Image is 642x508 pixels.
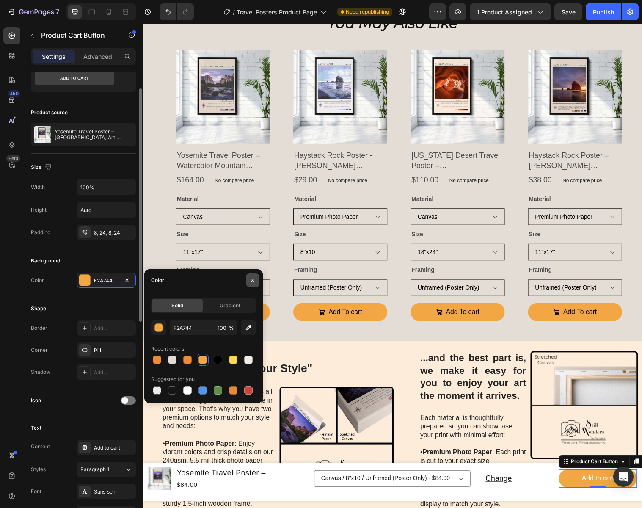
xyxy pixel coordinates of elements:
button: Publish [586,3,621,20]
legend: Framing [34,244,59,257]
div: Color [151,276,164,284]
strong: "Materials To Fit Your Style" [20,344,173,357]
p: No compare price [427,157,467,162]
p: No compare price [312,157,352,162]
button: Add To cart [34,284,130,303]
span: Solid [171,302,183,309]
span: 1 product assigned [477,8,532,17]
a: Haystack Rock Poster - Cannon Beach Art | Oregon Coast Watercolor Travel Print [153,26,249,122]
legend: Material [153,172,177,185]
div: Product source [31,109,68,116]
p: No compare price [73,157,113,162]
span: Travel Posters Product Page [237,8,317,17]
img: gempages_552414948400039032-2e2e3618-e855-4c8c-a865-a1aecd82fec5.jpg [139,369,256,486]
button: 7 [3,3,63,20]
legend: Framing [392,244,417,257]
div: Border [31,324,47,332]
span: Need republishing [346,8,389,16]
p: Advanced [83,52,112,61]
button: 1 product assigned [470,3,551,20]
div: Text [31,424,41,432]
h2: Haystack Rock Poster – [PERSON_NAME][GEOGRAPHIC_DATA] Art | [US_STATE][GEOGRAPHIC_DATA] Print & C... [392,129,488,150]
img: gempages_552414948400039032-7960ff69-4716-4503-a13a-875fa2e72ada.jpg [394,333,504,443]
div: Add to cart [94,444,134,452]
div: Recent colors [151,345,184,353]
h2: Haystack Rock Poster - [PERSON_NAME][GEOGRAPHIC_DATA] Art | [US_STATE] Coast Watercolor Travel Print [153,129,249,150]
input: Auto [77,202,135,218]
div: $38.00 [392,154,417,165]
legend: Framing [153,244,178,257]
a: Yosemite Travel Poster – Watercolor Mountain Poster With El Capitan Sunset Landscape [34,26,130,122]
button: <p><u>Change</u></p> [339,453,386,472]
span: Save [562,8,576,16]
button: Add To cart [273,284,368,303]
p: • : Enjoy vibrant colors and crisp details on our 240gsm, 9.5 mil thick photo paper with a luster... [20,414,135,458]
div: Beta [6,155,20,162]
div: Font [31,488,41,495]
strong: Premium Photo Paper [285,432,355,439]
span: % [229,324,234,332]
p: Settings [42,52,66,61]
p: • : Each print is cut to your exact size specifications, making it simple to frame and hang. The ... [282,432,390,494]
div: Product Cart Button [434,442,485,449]
div: Pill [94,347,134,354]
div: Publish [593,8,614,17]
button: Add To cart [392,284,488,303]
strong: Premium Photo Paper [23,423,94,431]
input: Eg: FFFFFF [170,320,214,335]
div: Add... [94,369,134,376]
div: Color [31,276,44,284]
legend: Size [153,208,167,221]
img: product feature img [34,126,51,143]
div: Styles [31,466,46,473]
a: Haystack Rock Poster – Cannon Beach Art | Oregon Coast Print & Coastal Travel Decor [392,26,488,122]
button: Add To cart [153,284,249,303]
a: Arizona Desert Travel Poster – Antelope Canyon Art | Scenic Southwest Wall Art [273,26,368,122]
p: No compare price [188,157,229,162]
div: Sans-serif [94,488,134,496]
div: $29.00 [153,154,178,165]
span: Gradient [220,302,240,309]
div: Add To cart [309,287,343,300]
input: Auto [77,179,135,195]
legend: Size [392,208,405,221]
div: Add To cart [189,287,223,300]
legend: Material [273,172,297,185]
div: 8, 24, 8, 24 [94,229,134,237]
p: Each material is thoughtfully prepared so you can showcase your print with minimal effort: [282,397,390,432]
legend: Material [34,172,58,185]
div: Padding [31,229,50,236]
p: Choosing the right print material is all about making your art feel at home in your space. That’s... [20,370,135,414]
legend: Size [34,208,47,221]
span: / [233,8,235,17]
div: F2A744 [94,277,118,284]
div: Size [31,162,53,173]
legend: Size [273,208,286,221]
div: Width [31,183,45,191]
h2: Yosemite Travel Poster – Watercolor Mountain Poster With El Capitan Sunset Landscape [34,129,130,150]
h2: [US_STATE] Desert Travel Poster – [GEOGRAPHIC_DATA] Art | Scenic Southwest Wall Art [273,129,368,150]
u: Change [349,458,375,467]
span: Paragraph 1 [80,466,109,473]
p: Yosemite Travel Poster – [GEOGRAPHIC_DATA] Art Featuring [GEOGRAPHIC_DATA] Sunset [55,129,132,141]
div: Add To cart [70,287,104,300]
div: Shape [31,305,46,312]
div: $110.00 [273,154,302,165]
div: Add... [94,325,134,332]
iframe: Design area [143,24,642,508]
p: Product Cart Button [41,30,113,40]
button: Paragraph 1 [77,462,136,477]
div: Background [31,257,60,265]
div: Undo/Redo [160,3,194,20]
p: 7 [55,7,59,17]
legend: Framing [273,244,298,257]
strong: ...and the best part is, we make it easy for you to enjoy your art the moment it arrives. [282,334,390,384]
div: Add To cart [428,287,462,300]
button: Save [554,3,582,20]
button: Add to cart [423,453,503,472]
div: Content [31,443,50,450]
div: Corner [31,346,48,354]
div: Open Intercom Messenger [613,467,634,487]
